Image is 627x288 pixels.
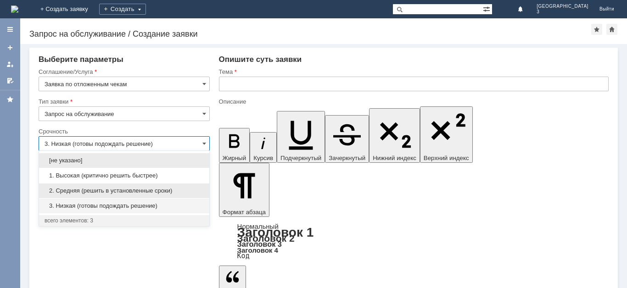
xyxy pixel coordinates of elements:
span: Выберите параметры [39,55,123,64]
span: 2. Средняя (решить в установленные сроки) [45,187,204,194]
a: Заголовок 3 [237,240,282,248]
div: Описание [219,99,607,105]
div: Срочность [39,128,208,134]
a: Заголовок 4 [237,246,278,254]
a: Создать заявку [3,40,17,55]
div: Запрос на обслуживание / Создание заявки [29,29,591,39]
span: Зачеркнутый [329,155,365,161]
a: Нормальный [237,222,279,230]
div: Тема [219,69,607,75]
span: Формат абзаца [223,209,266,216]
div: всего элементов: 3 [45,217,204,224]
button: Нижний индекс [369,108,420,163]
a: Заголовок 1 [237,225,314,239]
button: Подчеркнутый [277,111,325,163]
a: Перейти на домашнюю страницу [11,6,18,13]
div: Тип заявки [39,99,208,105]
span: 1. Высокая (критично решить быстрее) [45,172,204,179]
div: Сделать домашней страницей [606,24,617,35]
a: Мои согласования [3,73,17,88]
span: Подчеркнутый [280,155,321,161]
span: Курсив [253,155,273,161]
span: Верхний индекс [424,155,469,161]
img: logo [11,6,18,13]
button: Верхний индекс [420,106,473,163]
span: Жирный [223,155,246,161]
button: Формат абзаца [219,163,269,217]
a: Код [237,252,250,260]
div: Создать [99,4,146,15]
span: Нижний индекс [373,155,416,161]
span: Опишите суть заявки [219,55,302,64]
a: Заголовок 2 [237,233,295,244]
button: Зачеркнутый [325,115,369,163]
div: Добавить в избранное [591,24,602,35]
span: 3 [537,9,588,15]
span: Расширенный поиск [483,4,492,13]
span: [GEOGRAPHIC_DATA] [537,4,588,9]
button: Жирный [219,128,250,163]
span: [не указано] [45,157,204,164]
a: Мои заявки [3,57,17,72]
button: Курсив [250,132,277,163]
div: Соглашение/Услуга [39,69,208,75]
span: 3. Низкая (готовы подождать решение) [45,202,204,210]
div: Формат абзаца [219,223,609,259]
